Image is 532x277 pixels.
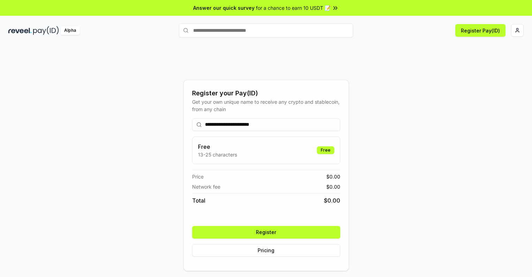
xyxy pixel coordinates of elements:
[326,173,340,180] span: $ 0.00
[192,196,205,205] span: Total
[8,26,32,35] img: reveel_dark
[33,26,59,35] img: pay_id
[192,183,220,190] span: Network fee
[60,26,80,35] div: Alpha
[193,4,254,12] span: Answer our quick survey
[192,173,204,180] span: Price
[192,226,340,239] button: Register
[192,244,340,257] button: Pricing
[324,196,340,205] span: $ 0.00
[455,24,506,37] button: Register Pay(ID)
[198,143,237,151] h3: Free
[192,98,340,113] div: Get your own unique name to receive any crypto and stablecoin, from any chain
[192,88,340,98] div: Register your Pay(ID)
[256,4,330,12] span: for a chance to earn 10 USDT 📝
[317,146,334,154] div: Free
[326,183,340,190] span: $ 0.00
[198,151,237,158] p: 13-25 characters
